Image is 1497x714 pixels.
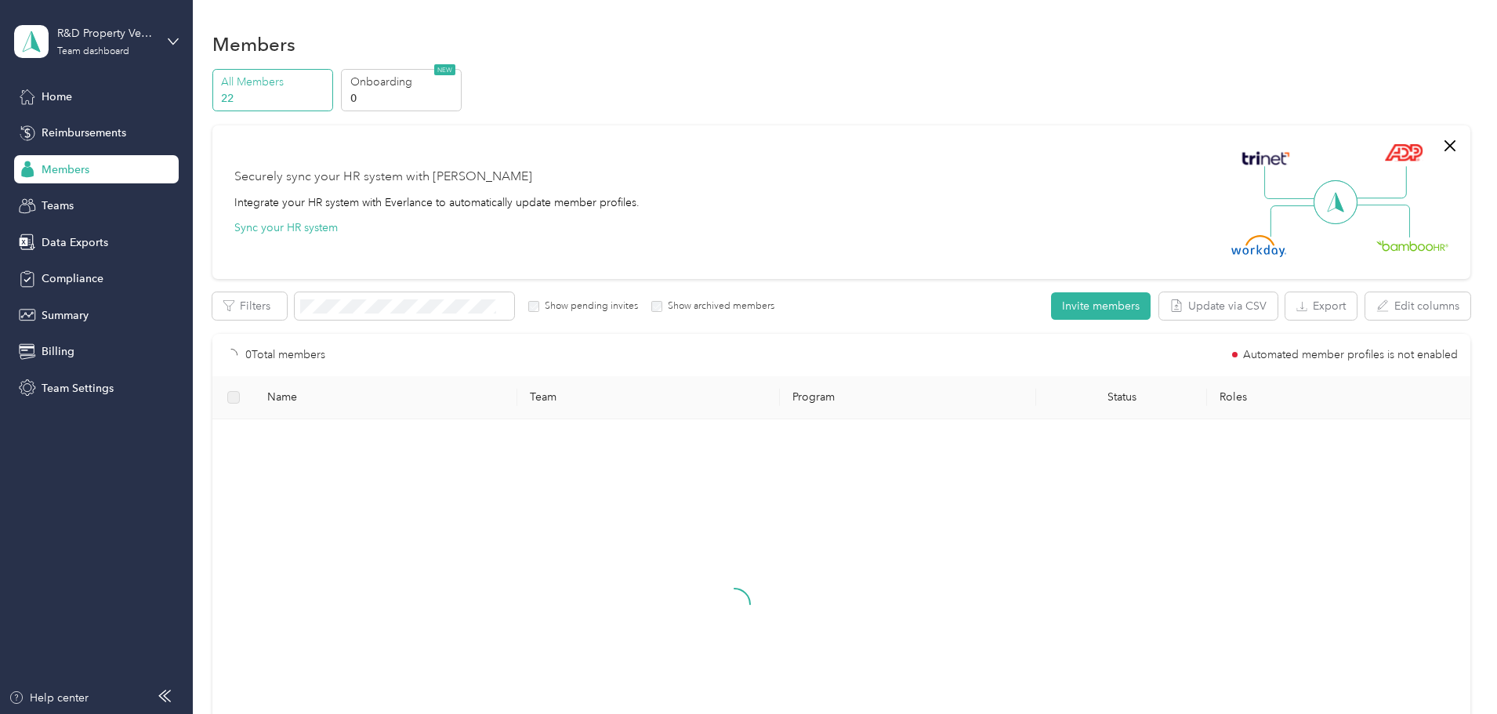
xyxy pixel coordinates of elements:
th: Program [780,376,1036,419]
img: Line Right Down [1355,205,1410,238]
th: Team [517,376,780,419]
p: 0 Total members [245,346,325,364]
div: Integrate your HR system with Everlance to automatically update member profiles. [234,194,640,211]
h1: Members [212,36,295,53]
span: Team Settings [42,380,114,397]
img: Trinet [1238,147,1293,169]
span: Summary [42,307,89,324]
th: Roles [1207,376,1470,419]
p: 22 [221,90,328,107]
span: Home [42,89,72,105]
img: Workday [1231,235,1286,257]
label: Show archived members [662,299,774,314]
button: Export [1285,292,1357,320]
button: Help center [9,690,89,706]
button: Sync your HR system [234,219,338,236]
div: R&D Property Ventures [57,25,155,42]
button: Edit columns [1365,292,1470,320]
span: Data Exports [42,234,108,251]
button: Update via CSV [1159,292,1278,320]
span: Reimbursements [42,125,126,141]
span: Compliance [42,270,103,287]
img: ADP [1384,143,1423,161]
img: Line Right Up [1352,166,1407,199]
img: Line Left Down [1270,205,1325,237]
div: Securely sync your HR system with [PERSON_NAME] [234,168,532,187]
iframe: Everlance-gr Chat Button Frame [1409,626,1497,714]
p: 0 [350,90,457,107]
img: BambooHR [1376,240,1448,251]
th: Status [1036,376,1207,419]
div: Team dashboard [57,47,129,56]
span: Automated member profiles is not enabled [1243,350,1458,361]
span: Name [267,390,505,404]
p: Onboarding [350,74,457,90]
p: All Members [221,74,328,90]
span: Teams [42,198,74,214]
label: Show pending invites [539,299,638,314]
span: NEW [434,64,455,75]
img: Line Left Up [1264,166,1319,200]
button: Filters [212,292,287,320]
th: Name [255,376,517,419]
button: Invite members [1051,292,1151,320]
span: Billing [42,343,74,360]
span: Members [42,161,89,178]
